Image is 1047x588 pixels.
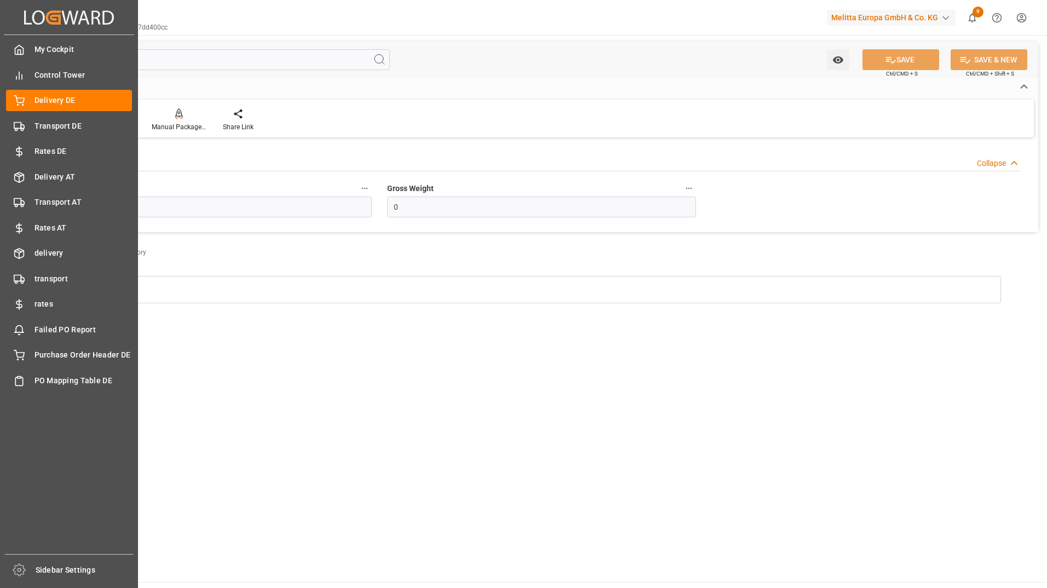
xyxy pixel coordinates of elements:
span: Rates DE [34,146,133,157]
span: Sidebar Settings [36,564,134,576]
span: Ctrl/CMD + Shift + S [966,70,1014,78]
a: Rates DE [6,141,132,162]
a: Transport AT [6,192,132,213]
input: Search Fields [50,49,390,70]
span: PO Mapping Table DE [34,375,133,387]
a: Transport DE [6,115,132,136]
a: PO Mapping Table DE [6,370,132,391]
span: Transport DE [34,120,133,132]
button: Total Net Weight [358,181,372,195]
button: open menu [827,49,849,70]
a: rates [6,293,132,315]
button: SAVE & NEW [951,49,1027,70]
a: Rates AT [6,217,132,238]
span: Delivery AT [34,171,133,183]
span: 9 [973,7,983,18]
a: Delivery AT [6,166,132,187]
span: Rates AT [34,222,133,234]
button: SAVE [862,49,939,70]
span: Failed PO Report [34,324,133,336]
span: Transport AT [34,197,133,208]
span: delivery [34,247,133,259]
button: Gross Weight [682,181,696,195]
div: Melitta Europa GmbH & Co. KG [827,10,956,26]
span: transport [34,273,133,285]
span: rates [34,298,133,310]
a: Purchase Order Header DE [6,344,132,366]
button: Help Center [985,5,1009,30]
a: transport [6,268,132,289]
div: Collapse [977,158,1006,169]
div: Share Link [223,122,254,132]
span: Ctrl/CMD + S [886,70,918,78]
a: delivery [6,243,132,264]
a: Failed PO Report [6,319,132,340]
a: Control Tower [6,64,132,85]
a: Delivery DE [6,90,132,111]
span: Purchase Order Header DE [34,349,133,361]
span: My Cockpit [34,44,133,55]
a: My Cockpit [6,39,132,60]
button: show 9 new notifications [960,5,985,30]
span: Control Tower [34,70,133,81]
div: Manual Package TypeDetermination [152,122,206,132]
span: Gross Weight [387,183,434,194]
button: Melitta Europa GmbH & Co. KG [827,7,960,28]
span: Delivery DE [34,95,133,106]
